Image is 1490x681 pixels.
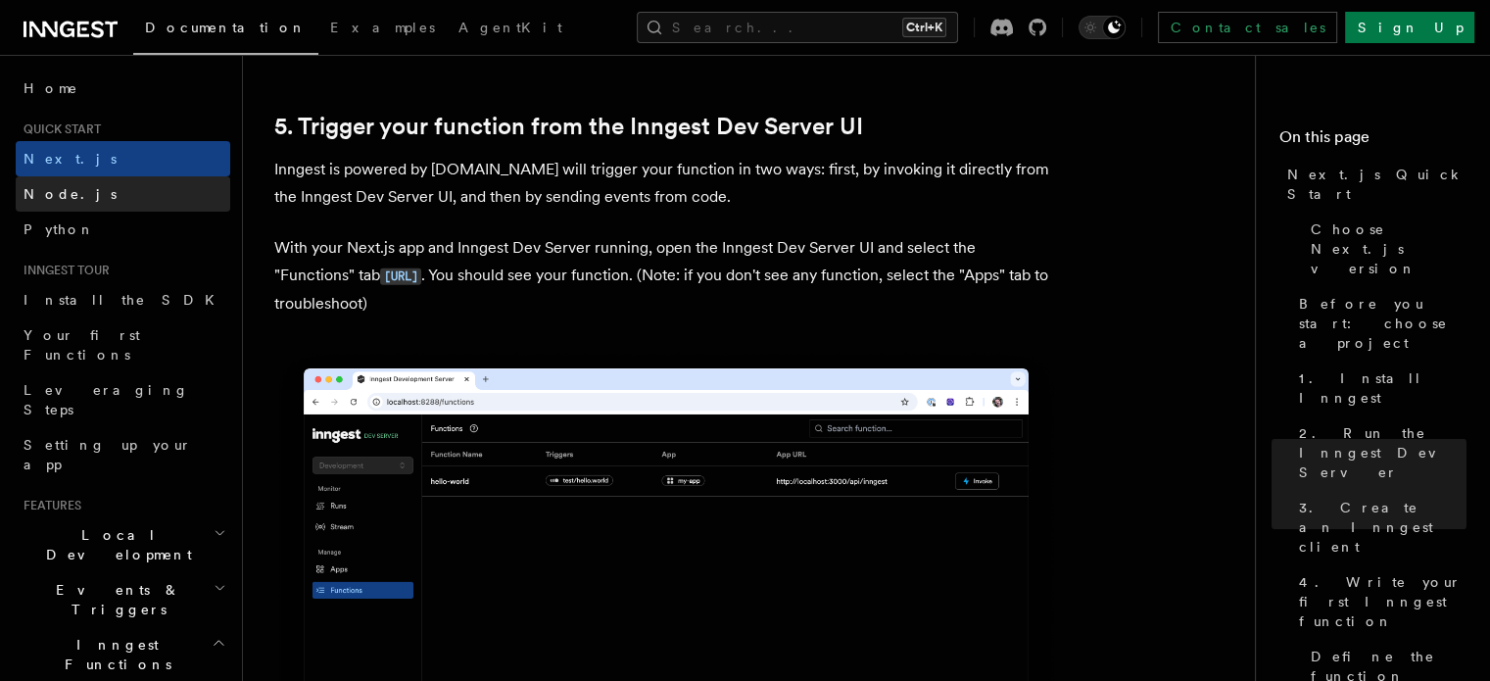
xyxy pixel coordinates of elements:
span: Examples [330,20,435,35]
p: Inngest is powered by [DOMAIN_NAME] will trigger your function in two ways: first, by invoking it... [274,156,1058,211]
a: Next.js Quick Start [1279,157,1466,212]
span: Leveraging Steps [24,382,189,417]
kbd: Ctrl+K [902,18,946,37]
a: Leveraging Steps [16,372,230,427]
span: Documentation [145,20,307,35]
span: Home [24,78,78,98]
a: AgentKit [447,6,574,53]
a: 4. Write your first Inngest function [1291,564,1466,639]
a: 5. Trigger your function from the Inngest Dev Server UI [274,113,863,140]
button: Events & Triggers [16,572,230,627]
a: Install the SDK [16,282,230,317]
a: Contact sales [1158,12,1337,43]
a: Next.js [16,141,230,176]
span: 4. Write your first Inngest function [1299,572,1466,631]
span: Your first Functions [24,327,140,363]
span: Choose Next.js version [1311,219,1466,278]
span: Before you start: choose a project [1299,294,1466,353]
a: 1. Install Inngest [1291,361,1466,415]
span: Next.js Quick Start [1287,165,1466,204]
span: Inngest Functions [16,635,212,674]
button: Toggle dark mode [1079,16,1126,39]
span: 3. Create an Inngest client [1299,498,1466,557]
a: Python [16,212,230,247]
a: Choose Next.js version [1303,212,1466,286]
button: Search...Ctrl+K [637,12,958,43]
span: 2. Run the Inngest Dev Server [1299,423,1466,482]
span: Local Development [16,525,214,564]
span: Inngest tour [16,263,110,278]
span: Python [24,221,95,237]
span: Quick start [16,122,101,137]
span: Install the SDK [24,292,226,308]
a: Setting up your app [16,427,230,482]
a: Examples [318,6,447,53]
a: Before you start: choose a project [1291,286,1466,361]
a: 2. Run the Inngest Dev Server [1291,415,1466,490]
a: Documentation [133,6,318,55]
a: Your first Functions [16,317,230,372]
span: Next.js [24,151,117,167]
span: 1. Install Inngest [1299,368,1466,408]
span: Features [16,498,81,513]
h4: On this page [1279,125,1466,157]
a: [URL] [380,266,421,284]
a: Home [16,71,230,106]
a: Sign Up [1345,12,1474,43]
span: Setting up your app [24,437,192,472]
a: Node.js [16,176,230,212]
button: Local Development [16,517,230,572]
span: Node.js [24,186,117,202]
code: [URL] [380,268,421,285]
span: Events & Triggers [16,580,214,619]
a: 3. Create an Inngest client [1291,490,1466,564]
span: AgentKit [458,20,562,35]
p: With your Next.js app and Inngest Dev Server running, open the Inngest Dev Server UI and select t... [274,234,1058,317]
